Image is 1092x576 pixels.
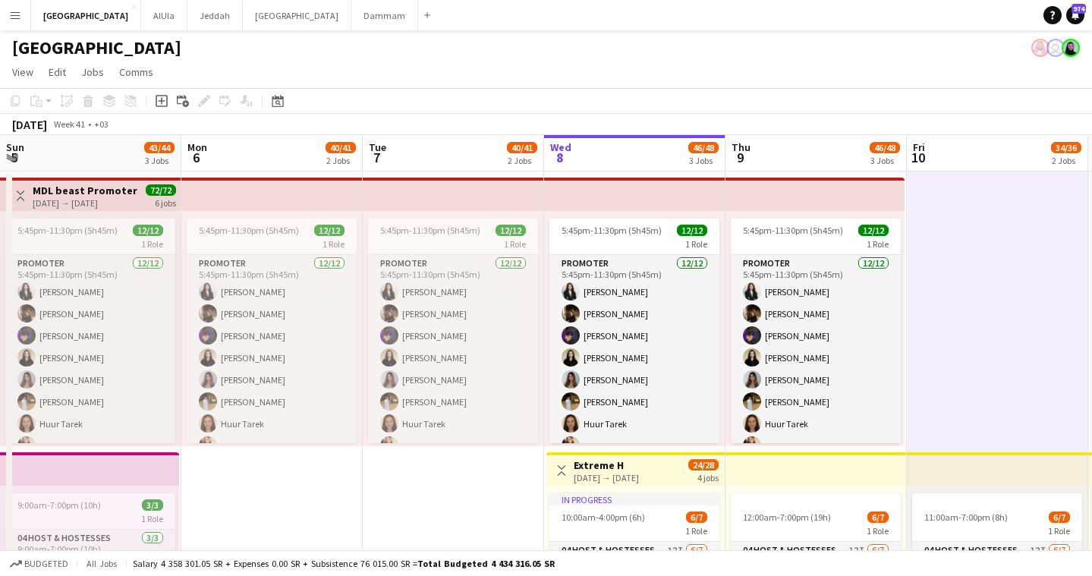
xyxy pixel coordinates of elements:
span: 9:00am-7:00pm (10h) [17,499,101,511]
span: 1 Role [141,238,163,250]
span: 12/12 [677,225,707,236]
span: 9 [729,149,751,166]
span: 24/28 [688,459,719,471]
div: 2 Jobs [326,155,355,166]
button: Jeddah [187,1,243,30]
div: 3 Jobs [870,155,899,166]
button: Budgeted [8,556,71,572]
span: 40/41 [507,142,537,153]
span: 5:45pm-11:30pm (5h45m) [743,225,843,236]
span: Jobs [81,65,104,79]
span: Wed [550,140,571,154]
span: All jobs [83,558,120,569]
span: 974 [1072,4,1086,14]
span: 1 Role [685,238,707,250]
app-card-role: Promoter12/125:45pm-11:30pm (5h45m)[PERSON_NAME][PERSON_NAME][PERSON_NAME][PERSON_NAME][PERSON_NA... [731,255,901,549]
span: 6/7 [686,511,707,523]
span: 12/12 [314,225,345,236]
span: Fri [913,140,925,154]
app-job-card: 5:45pm-11:30pm (5h45m)12/121 RolePromoter12/125:45pm-11:30pm (5h45m)[PERSON_NAME][PERSON_NAME][PE... [5,219,175,443]
span: 46/48 [870,142,900,153]
span: 6/7 [867,511,889,523]
span: Sun [6,140,24,154]
span: 5:45pm-11:30pm (5h45m) [17,225,118,236]
span: 7 [367,149,386,166]
span: 12:00am-7:00pm (19h) [743,511,831,523]
span: 12/12 [858,225,889,236]
span: Total Budgeted 4 434 316.05 SR [417,558,555,569]
app-job-card: 5:45pm-11:30pm (5h45m)12/121 RolePromoter12/125:45pm-11:30pm (5h45m)[PERSON_NAME][PERSON_NAME][PE... [549,219,719,443]
span: 8 [548,149,571,166]
span: 6/7 [1049,511,1070,523]
h3: MDL beast Promoter [33,184,137,197]
app-job-card: 5:45pm-11:30pm (5h45m)12/121 RolePromoter12/125:45pm-11:30pm (5h45m)[PERSON_NAME][PERSON_NAME][PE... [731,219,901,443]
span: Thu [732,140,751,154]
a: View [6,62,39,82]
div: In progress [549,493,719,505]
span: 1 Role [504,238,526,250]
span: Edit [49,65,66,79]
app-job-card: 5:45pm-11:30pm (5h45m)12/121 RolePromoter12/125:45pm-11:30pm (5h45m)[PERSON_NAME][PERSON_NAME][PE... [368,219,538,443]
app-job-card: 5:45pm-11:30pm (5h45m)12/121 RolePromoter12/125:45pm-11:30pm (5h45m)[PERSON_NAME][PERSON_NAME][PE... [187,219,357,443]
div: [DATE] → [DATE] [574,472,639,483]
span: 46/48 [688,142,719,153]
div: 2 Jobs [508,155,537,166]
div: +03 [94,118,109,130]
a: Comms [113,62,159,82]
span: 1 Role [141,513,163,524]
a: Edit [42,62,72,82]
span: 1 Role [685,525,707,537]
a: 974 [1066,6,1084,24]
h1: [GEOGRAPHIC_DATA] [12,36,181,59]
span: 12/12 [496,225,526,236]
button: [GEOGRAPHIC_DATA] [243,1,351,30]
button: Dammam [351,1,418,30]
span: 43/44 [144,142,175,153]
span: Budgeted [24,559,68,569]
span: 5:45pm-11:30pm (5h45m) [199,225,299,236]
div: 6 jobs [155,196,176,209]
span: 10 [911,149,925,166]
h3: Extreme H [574,458,639,472]
span: 72/72 [146,184,176,196]
div: [DATE] → [DATE] [33,197,137,209]
div: 3 Jobs [145,155,174,166]
div: [DATE] [12,117,47,132]
span: 5:45pm-11:30pm (5h45m) [562,225,662,236]
button: AlUla [141,1,187,30]
span: Comms [119,65,153,79]
span: 11:00am-7:00pm (8h) [924,511,1008,523]
span: 1 Role [867,238,889,250]
span: 40/41 [326,142,356,153]
span: 10:00am-4:00pm (6h) [562,511,645,523]
app-user-avatar: saeed hashil [1046,39,1065,57]
app-card-role: Promoter12/125:45pm-11:30pm (5h45m)[PERSON_NAME][PERSON_NAME][PERSON_NAME][PERSON_NAME][PERSON_NA... [368,255,538,549]
button: [GEOGRAPHIC_DATA] [31,1,141,30]
span: Week 41 [50,118,88,130]
div: Salary 4 358 301.05 SR + Expenses 0.00 SR + Subsistence 76 015.00 SR = [133,558,555,569]
app-card-role: Promoter12/125:45pm-11:30pm (5h45m)[PERSON_NAME][PERSON_NAME][PERSON_NAME][PERSON_NAME][PERSON_NA... [5,255,175,549]
span: 34/36 [1051,142,1081,153]
span: 1 Role [867,525,889,537]
div: 3 Jobs [689,155,718,166]
app-card-role: Promoter12/125:45pm-11:30pm (5h45m)[PERSON_NAME][PERSON_NAME][PERSON_NAME][PERSON_NAME][PERSON_NA... [549,255,719,549]
span: 1 Role [1048,525,1070,537]
span: 3/3 [142,499,163,511]
span: Tue [369,140,386,154]
span: View [12,65,33,79]
app-card-role: Promoter12/125:45pm-11:30pm (5h45m)[PERSON_NAME][PERSON_NAME][PERSON_NAME][PERSON_NAME][PERSON_NA... [187,255,357,549]
span: 5:45pm-11:30pm (5h45m) [380,225,480,236]
span: Mon [187,140,207,154]
app-user-avatar: Deemah Bin Hayan [1062,39,1080,57]
div: 4 jobs [697,471,719,483]
span: 5 [4,149,24,166]
span: 1 Role [323,238,345,250]
span: 6 [185,149,207,166]
a: Jobs [75,62,110,82]
app-user-avatar: Mohammed Almohaser [1031,39,1050,57]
